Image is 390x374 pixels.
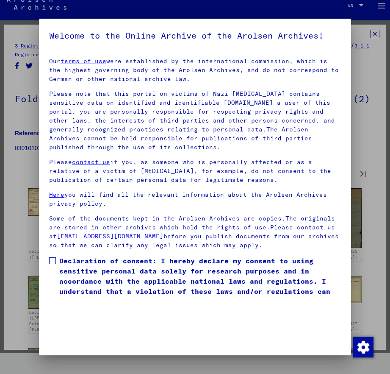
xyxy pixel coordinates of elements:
[49,190,341,208] p: you will find all the relevant information about the Arolsen Archives privacy policy.
[49,191,64,198] a: Here
[49,57,341,84] p: Our were established by the international commission, which is the highest governing body of the ...
[49,29,341,42] h5: Welcome to the Online Archive of the Arolsen Archives!
[49,214,341,250] p: Some of the documents kept in the Arolsen Archives are copies.The originals are stored in other a...
[72,158,110,166] a: contact us
[353,337,373,357] div: Change consent
[49,158,341,184] p: Please if you, as someone who is personally affected or as a relative of a victim of [MEDICAL_DAT...
[61,57,106,65] a: terms of use
[49,89,341,152] p: Please note that this portal on victims of Nazi [MEDICAL_DATA] contains sensitive data on identif...
[59,256,341,307] span: Declaration of consent: I hereby declare my consent to using sensitive personal data solely for r...
[57,232,163,240] a: [EMAIL_ADDRESS][DOMAIN_NAME]
[353,337,373,357] img: Change consent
